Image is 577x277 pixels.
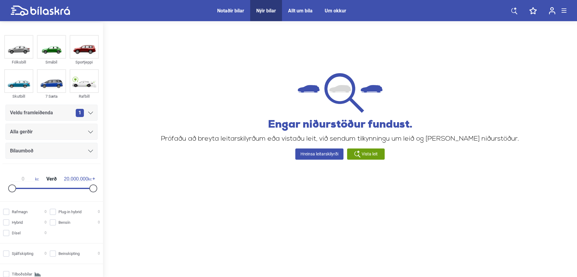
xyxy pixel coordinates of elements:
p: Prófaðu að breyta leitarskilyrðum eða vistaðu leit, við sendum tilkynningu um leið og [PERSON_NAM... [161,136,519,142]
span: 0 [45,230,47,236]
div: Rafbíll [70,93,99,100]
a: Um okkur [325,8,346,14]
span: Vista leit [362,151,378,157]
a: Allt um bíla [288,8,313,14]
h2: Engar niðurstöður fundust. [161,119,519,131]
span: Rafmagn [12,209,28,215]
span: Verð [45,177,58,181]
span: 1 [76,109,84,117]
span: 0 [98,219,100,226]
span: Sjálfskipting [12,250,33,257]
span: Dísel [12,230,21,236]
div: Smábíl [37,59,66,66]
span: 0 [98,209,100,215]
span: Bensín [58,219,70,226]
span: Bílaumboð [10,147,33,155]
span: Plug-in hybrid [58,209,81,215]
span: Beinskipting [58,250,80,257]
div: Sportjeppi [70,59,99,66]
span: Hybrid [12,219,23,226]
span: kr. [64,176,92,182]
img: user-login.svg [549,7,555,15]
span: kr. [11,176,39,182]
a: Nýir bílar [256,8,276,14]
span: Veldu framleiðenda [10,109,53,117]
div: Fólksbíll [4,59,33,66]
span: 0 [45,209,47,215]
a: Notaðir bílar [217,8,244,14]
img: not found [298,73,383,113]
a: Hreinsa leitarskilyrði [295,148,343,160]
span: 0 [98,250,100,257]
span: 0 [45,250,47,257]
div: 7 Sæta [37,93,66,100]
div: Skutbíll [4,93,33,100]
span: 0 [45,219,47,226]
span: Alla gerðir [10,128,33,136]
